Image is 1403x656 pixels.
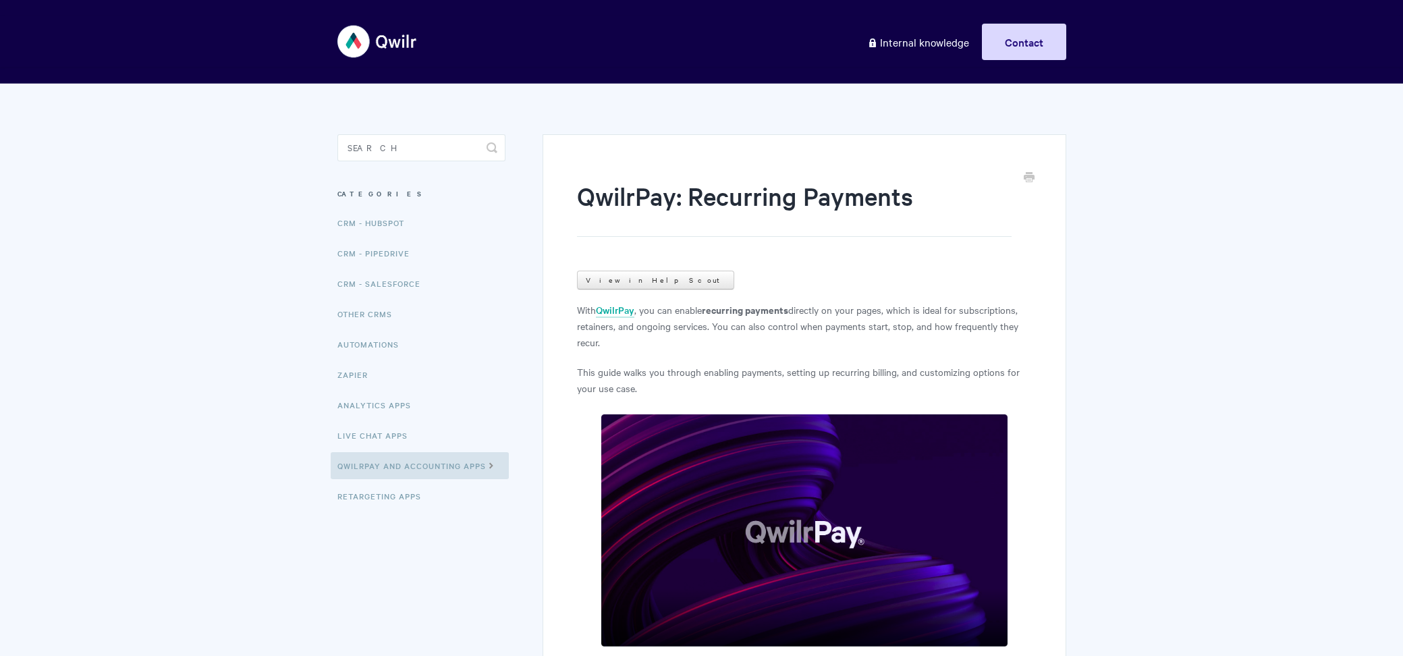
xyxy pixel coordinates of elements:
[337,134,505,161] input: Search
[337,240,420,267] a: CRM - Pipedrive
[337,300,402,327] a: Other CRMs
[982,24,1066,60] a: Contact
[337,483,431,510] a: Retargeting Apps
[337,16,418,67] img: Qwilr Help Center
[596,303,634,318] a: QwilrPay
[337,331,409,358] a: Automations
[577,302,1031,350] p: With , you can enable directly on your pages, which is ideal for subscriptions, retainers, and on...
[331,452,509,479] a: QwilrPay and Accounting Apps
[337,391,421,418] a: Analytics Apps
[601,414,1008,647] img: file-hBILISBX3B.png
[1024,171,1035,186] a: Print this Article
[857,24,979,60] a: Internal knowledge
[337,361,378,388] a: Zapier
[337,270,431,297] a: CRM - Salesforce
[577,271,734,290] a: View in Help Scout
[337,182,505,206] h3: Categories
[337,422,418,449] a: Live Chat Apps
[577,179,1011,237] h1: QwilrPay: Recurring Payments
[337,209,414,236] a: CRM - HubSpot
[702,302,788,317] strong: recurring payments
[577,364,1031,396] p: This guide walks you through enabling payments, setting up recurring billing, and customizing opt...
